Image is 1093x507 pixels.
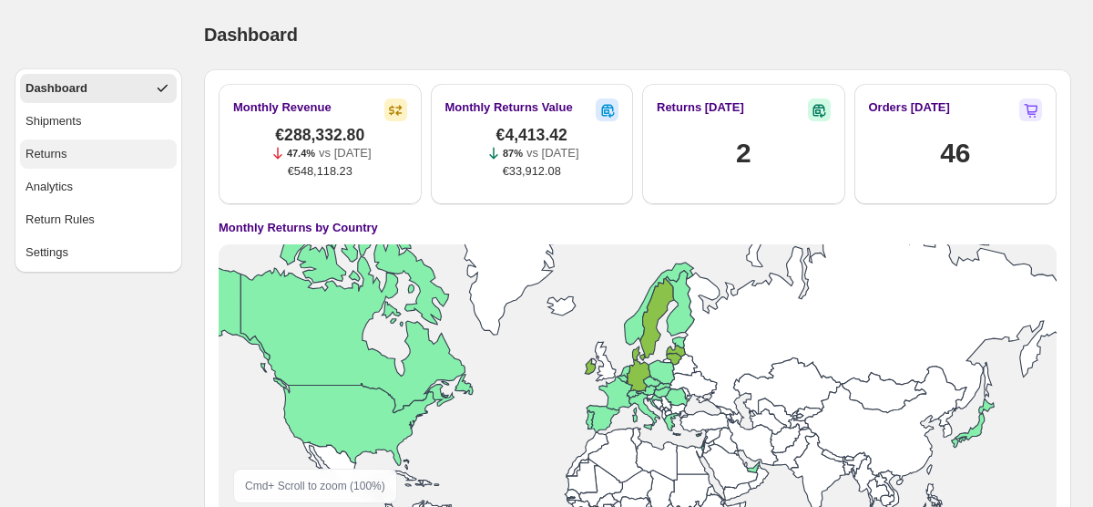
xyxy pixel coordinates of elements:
[204,25,298,45] span: Dashboard
[219,219,378,237] h4: Monthly Returns by Country
[20,140,177,169] button: Returns
[26,79,87,98] div: Dashboard
[526,144,579,162] p: vs [DATE]
[319,144,372,162] p: vs [DATE]
[275,126,364,144] span: €288,332.80
[26,145,67,163] div: Returns
[503,162,561,181] span: €33,912.08
[657,98,744,117] h2: Returns [DATE]
[26,243,68,262] div: Settings
[233,98,332,117] h2: Monthly Revenue
[26,178,73,196] div: Analytics
[20,238,177,267] button: Settings
[26,112,81,130] div: Shipments
[503,148,523,159] span: 87%
[233,469,397,503] div: Cmd + Scroll to zoom ( 100 %)
[20,172,177,202] button: Analytics
[20,74,177,103] button: Dashboard
[869,98,950,117] h2: Orders [DATE]
[940,135,970,171] h1: 46
[20,107,177,136] button: Shipments
[736,135,751,171] h1: 2
[496,126,567,144] span: €4,413.42
[445,98,573,117] h2: Monthly Returns Value
[26,211,95,229] div: Return Rules
[287,148,315,159] span: 47.4%
[288,162,352,181] span: €548,118.23
[20,205,177,234] button: Return Rules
